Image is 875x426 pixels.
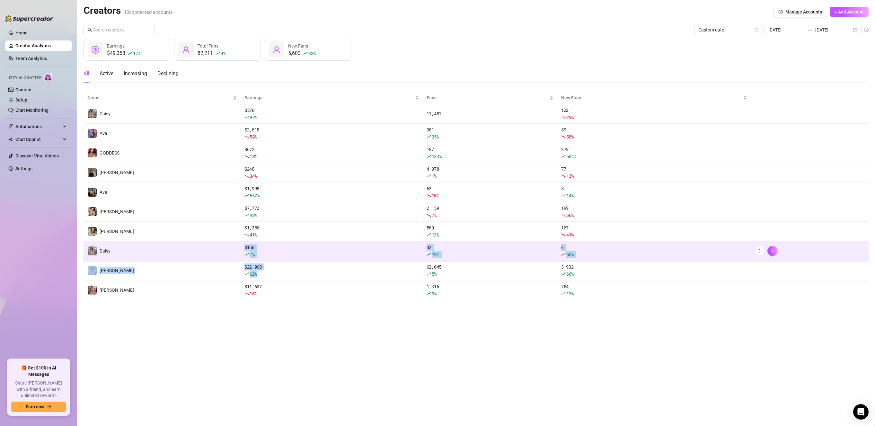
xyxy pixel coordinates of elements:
span: fall [244,291,249,296]
span: 183 % [432,153,442,159]
input: End date [815,26,852,33]
span: Chat Copilot [15,134,61,145]
span: 60 % [566,212,574,218]
span: 17 % [133,50,140,56]
span: 🎁 Get $100 in AI Messages [11,365,66,377]
span: fall [561,233,566,237]
span: New Fans [561,94,742,101]
span: 41 % [250,232,257,238]
div: $ 1,356 [244,224,419,238]
div: Active [100,70,113,77]
div: 199 [561,205,747,219]
span: rise [427,174,431,178]
div: $ 150 [244,244,419,258]
div: Declining [157,70,179,77]
span: 66 % [566,271,574,277]
span: 18 % [250,153,257,159]
a: Team Analytics [15,56,47,61]
img: Ava [88,129,97,138]
div: 1,316 [427,283,553,297]
span: right [770,249,775,253]
span: fall [561,115,566,120]
a: Discover Viral Videos [15,153,59,158]
div: $ 7,772 [244,205,419,219]
span: 14 % [566,192,574,199]
span: Automations [15,121,61,132]
img: Daisy [88,109,97,118]
img: Paige [88,227,97,236]
span: 48 % [250,212,257,218]
span: 557 % [250,192,260,199]
span: fall [244,174,249,178]
span: info-circle [864,28,869,32]
img: Jenna [88,207,97,216]
span: fall [244,154,249,159]
span: Fans [427,94,548,101]
div: $49,358 [107,49,140,57]
div: Open Intercom Messenger [853,404,869,420]
span: 13 % [566,173,574,179]
span: rise [244,193,249,198]
span: rise [128,51,132,56]
span: 1 % [432,173,437,179]
div: All [84,70,89,77]
a: Home [15,30,28,35]
span: New Fans [288,43,308,49]
span: 10 connected accounts [124,9,173,15]
span: 62 % [250,271,257,277]
th: Earnings [241,92,423,104]
span: 9 % [432,290,437,297]
span: Total Fans [198,43,218,49]
span: Share [PERSON_NAME] with a friend, and earn unlimited rewards [11,380,66,399]
span: rise [561,252,566,257]
span: rise [561,193,566,198]
span: search [87,28,92,32]
span: 13 % [566,290,574,297]
div: 107 [561,224,747,238]
span: rise [427,252,431,257]
span: 34 % [250,173,257,179]
div: $ 570 [244,107,419,121]
div: $ 11,607 [244,283,419,297]
th: Fans [423,92,557,104]
span: Custom date [698,25,758,35]
div: 5,603 [288,49,316,57]
span: [PERSON_NAME] [100,209,134,214]
span: 25 % [432,134,439,140]
span: 12 % [432,232,439,238]
th: New Fans [557,92,751,104]
span: setting [778,10,783,14]
span: 50 % [566,251,574,257]
span: 32 % [308,50,316,56]
span: rise [216,51,220,56]
div: 122 [561,107,747,121]
div: 279 [561,146,747,160]
span: + Add Account [835,9,864,14]
div: 82,211 [198,49,225,57]
img: Anna [88,168,97,177]
span: 5 % [432,271,437,277]
img: Daisy [88,246,97,255]
span: Ava [100,190,107,195]
input: Search creators [93,26,146,33]
span: Earnings [244,94,414,101]
a: Content [15,87,32,92]
span: 16 % [250,290,257,297]
div: 32 [427,244,553,258]
span: Daisy [100,248,110,253]
span: Earn now [26,404,44,409]
div: $ 22,968 [244,263,419,278]
div: 52 [427,185,553,199]
span: rise [427,233,431,237]
div: 89 [561,126,747,140]
div: 301 [427,126,553,140]
span: fall [244,233,249,237]
span: arrow-right [47,404,51,409]
div: $ 1,998 [244,185,419,199]
div: 6 [561,244,747,258]
input: Start date [768,26,805,33]
a: Setup [15,97,27,102]
a: Settings [15,166,32,171]
h2: Creators [84,4,173,17]
span: rise [427,291,431,296]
